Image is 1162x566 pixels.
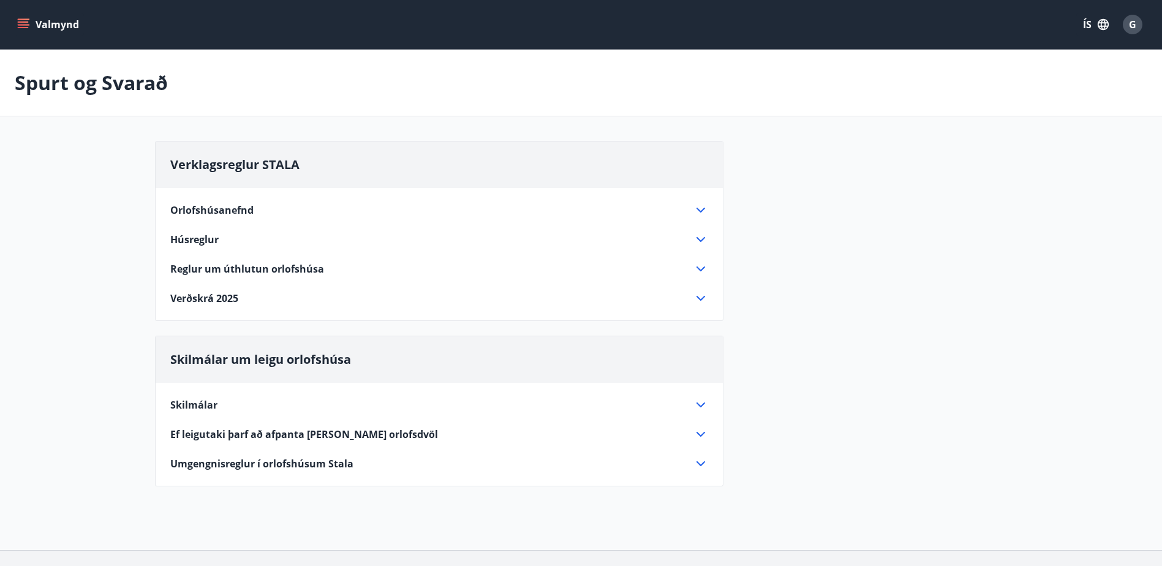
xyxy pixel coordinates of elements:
[170,428,438,441] span: Ef leigutaki þarf að afpanta [PERSON_NAME] orlofsdvöl
[1076,13,1115,36] button: ÍS
[170,203,254,217] span: Orlofshúsanefnd
[170,156,300,173] span: Verklagsreglur STALA
[15,13,84,36] button: menu
[170,262,708,276] div: Reglur um úthlutun orlofshúsa
[170,233,219,246] span: Húsreglur
[170,351,351,368] span: Skilmálar um leigu orlofshúsa
[170,291,708,306] div: Verðskrá 2025
[170,427,708,442] div: Ef leigutaki þarf að afpanta [PERSON_NAME] orlofsdvöl
[170,457,353,470] span: Umgengnisreglur í orlofshúsum Stala
[1118,10,1147,39] button: G
[170,398,217,412] span: Skilmálar
[170,398,708,412] div: Skilmálar
[15,69,168,96] p: Spurt og Svarað
[170,232,708,247] div: Húsreglur
[170,203,708,217] div: Orlofshúsanefnd
[170,292,238,305] span: Verðskrá 2025
[1129,18,1136,31] span: G
[170,262,324,276] span: Reglur um úthlutun orlofshúsa
[170,456,708,471] div: Umgengnisreglur í orlofshúsum Stala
